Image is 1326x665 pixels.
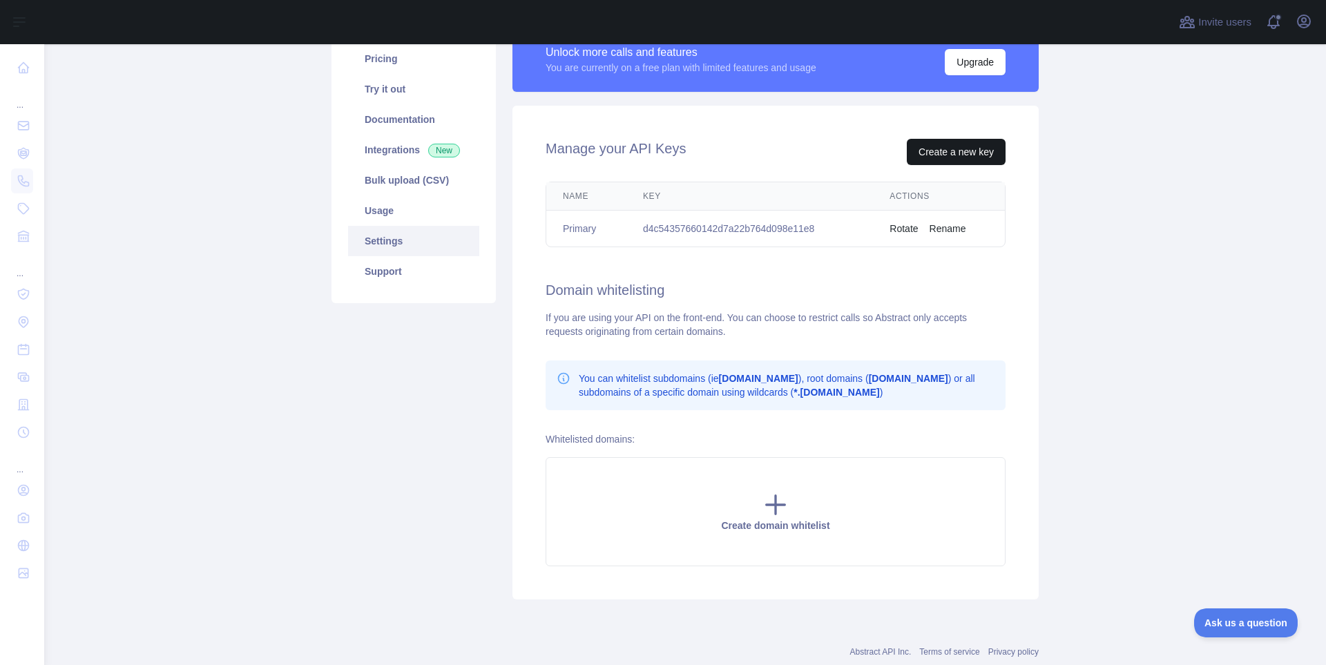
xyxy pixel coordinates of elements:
div: If you are using your API on the front-end. You can choose to restrict calls so Abstract only acc... [546,311,1006,338]
h2: Domain whitelisting [546,280,1006,300]
a: Usage [348,195,479,226]
a: Support [348,256,479,287]
button: Rename [930,222,966,235]
a: Terms of service [919,647,979,657]
label: Whitelisted domains: [546,434,635,445]
th: Actions [873,182,1005,211]
span: Invite users [1198,15,1251,30]
th: Key [626,182,873,211]
span: New [428,144,460,157]
a: Settings [348,226,479,256]
a: Integrations New [348,135,479,165]
a: Abstract API Inc. [850,647,912,657]
td: d4c54357660142d7a22b764d098e11e8 [626,211,873,247]
button: Invite users [1176,11,1254,33]
b: *.[DOMAIN_NAME] [794,387,879,398]
div: Unlock more calls and features [546,44,816,61]
span: Create domain whitelist [721,520,829,531]
div: ... [11,83,33,110]
div: You are currently on a free plan with limited features and usage [546,61,816,75]
div: ... [11,447,33,475]
td: Primary [546,211,626,247]
h2: Manage your API Keys [546,139,686,165]
b: [DOMAIN_NAME] [719,373,798,384]
th: Name [546,182,626,211]
a: Privacy policy [988,647,1039,657]
a: Bulk upload (CSV) [348,165,479,195]
iframe: Toggle Customer Support [1194,608,1298,637]
a: Documentation [348,104,479,135]
button: Upgrade [945,49,1006,75]
p: You can whitelist subdomains (ie ), root domains ( ) or all subdomains of a specific domain using... [579,372,995,399]
b: [DOMAIN_NAME] [869,373,948,384]
button: Create a new key [907,139,1006,165]
a: Pricing [348,44,479,74]
a: Try it out [348,74,479,104]
div: ... [11,251,33,279]
button: Rotate [890,222,918,235]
